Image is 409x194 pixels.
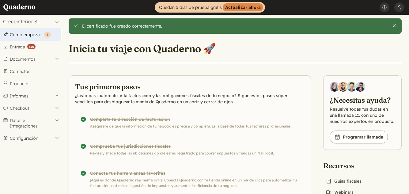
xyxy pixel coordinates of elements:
[323,161,381,170] h2: Recursos
[69,42,216,55] h1: Inicia tu viaje con Quaderno 🚀
[330,82,339,92] img: Diana Carrasco, Account Executive at Quaderno
[338,82,348,92] img: Jairo Fumero, Account Executive at Quaderno
[330,95,395,105] h2: ¿Necesitas ayuda?
[223,3,263,11] strong: Actualizar ahora
[355,82,365,92] img: Javier Rubio, DevRel at Quaderno
[155,2,265,13] a: Quedan 5 días de prueba gratisActualizar ahora
[82,23,387,29] div: El certificado fue creado correctamente.
[347,82,357,92] img: Ivo Oltmans, Business Developer at Quaderno
[392,23,397,28] button: Cierra esta alerta
[330,106,395,124] p: Resuelve todas tus dudas en una llamada 1:1 con uno de nuestros expertos en producto.
[47,32,48,37] span: 1
[75,82,305,91] h2: Tus primeros pasos
[27,44,36,49] strong: +10
[323,177,364,185] a: Guías fiscales
[75,93,305,105] p: ¿Listo para automatizar la facturación y las obligaciones fiscales de tu negocio? Sigue estos pas...
[330,131,388,143] a: Programar llamada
